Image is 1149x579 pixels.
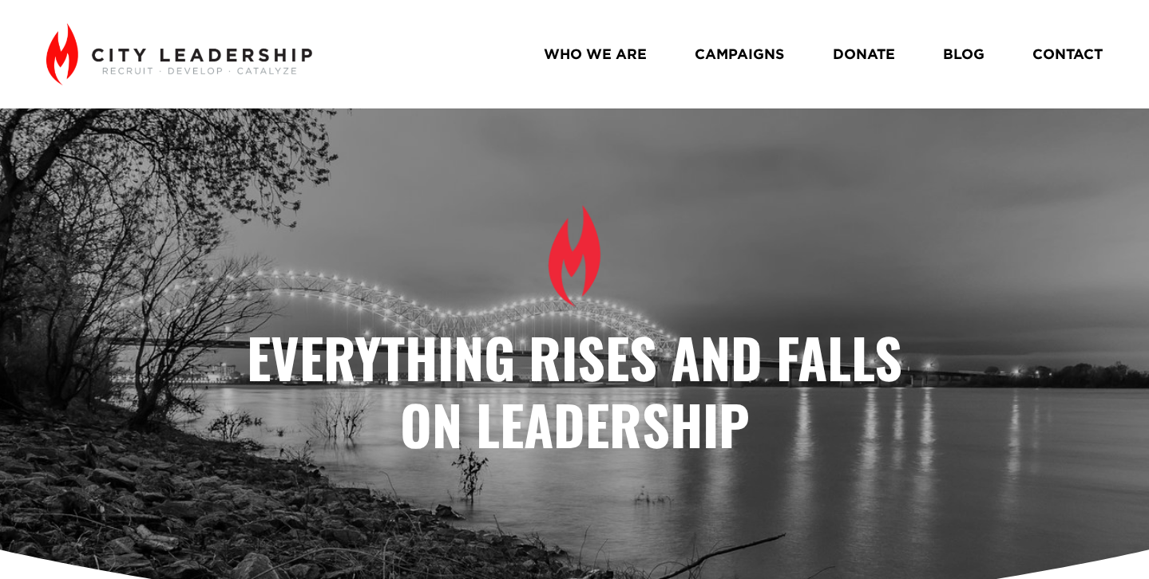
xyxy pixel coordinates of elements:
[247,317,916,464] strong: Everything Rises and Falls on Leadership
[943,40,985,68] a: BLOG
[833,40,895,68] a: DONATE
[544,40,647,68] a: WHO WE ARE
[46,23,312,85] img: City Leadership - Recruit. Develop. Catalyze.
[695,40,784,68] a: CAMPAIGNS
[1032,40,1103,68] a: CONTACT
